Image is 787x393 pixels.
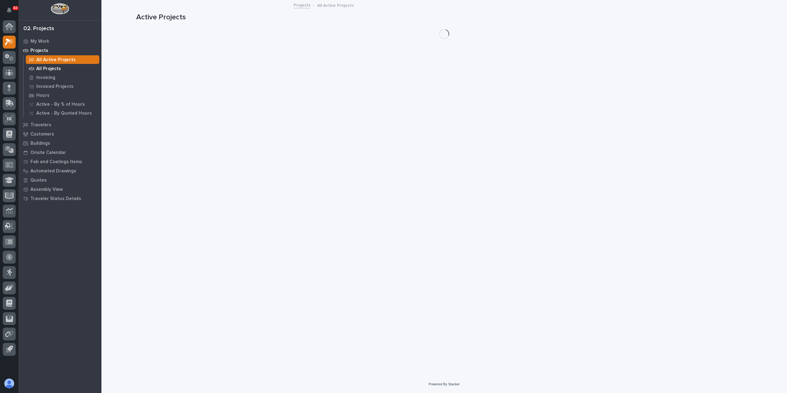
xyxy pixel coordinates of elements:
p: 83 [14,6,18,10]
h1: Active Projects [136,13,753,22]
a: Active - By % of Hours [24,100,101,108]
p: Quotes [30,178,47,183]
p: Hours [36,93,49,98]
p: Active - By % of Hours [36,102,85,107]
p: All Active Projects [317,2,354,8]
a: Active - By Quoted Hours [24,109,101,117]
p: Active - By Quoted Hours [36,111,92,116]
p: Travelers [30,122,51,128]
a: Projects [18,46,101,55]
a: Invoiced Projects [24,82,101,91]
a: Onsite Calendar [18,148,101,157]
p: Customers [30,132,54,137]
p: Invoiced Projects [36,84,73,89]
p: Buildings [30,141,50,146]
p: Traveler Status Details [30,196,81,202]
a: Automated Drawings [18,166,101,175]
button: Notifications [3,4,16,17]
a: Fab and Coatings Items [18,157,101,166]
img: Workspace Logo [51,3,69,14]
a: Quotes [18,175,101,185]
div: 02. Projects [23,26,54,32]
a: Powered By Stacker [429,382,460,386]
div: Notifications83 [8,7,16,17]
p: Automated Drawings [30,168,76,174]
a: All Active Projects [24,55,101,64]
a: Customers [18,129,101,139]
p: Assembly View [30,187,63,192]
p: Onsite Calendar [30,150,66,155]
p: All Projects [36,66,61,72]
p: Invoicing [36,75,55,81]
a: Projects [294,1,310,8]
a: Travelers [18,120,101,129]
p: Projects [30,48,48,53]
a: All Projects [24,64,101,73]
p: Fab and Coatings Items [30,159,82,165]
a: Hours [24,91,101,100]
p: My Work [30,39,49,44]
p: All Active Projects [36,57,76,63]
a: Assembly View [18,185,101,194]
button: users-avatar [3,377,16,390]
a: Traveler Status Details [18,194,101,203]
a: Invoicing [24,73,101,82]
a: Buildings [18,139,101,148]
a: My Work [18,37,101,46]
